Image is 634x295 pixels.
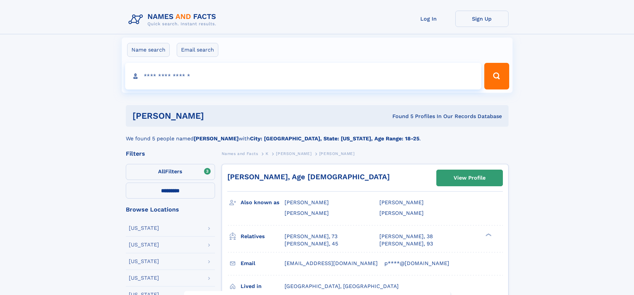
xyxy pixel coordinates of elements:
a: Names and Facts [222,149,258,158]
a: [PERSON_NAME], 45 [285,240,338,247]
div: [US_STATE] [129,275,159,281]
h3: Relatives [241,231,285,242]
label: Email search [177,43,218,57]
label: Name search [127,43,170,57]
div: ❯ [484,232,492,237]
h3: Email [241,258,285,269]
a: [PERSON_NAME] [276,149,312,158]
span: K [266,151,269,156]
span: [PERSON_NAME] [285,210,329,216]
a: K [266,149,269,158]
a: Log In [402,11,455,27]
b: City: [GEOGRAPHIC_DATA], State: [US_STATE], Age Range: 18-25 [250,135,419,142]
span: [PERSON_NAME] [379,199,424,206]
div: Found 5 Profiles In Our Records Database [298,113,502,120]
span: [GEOGRAPHIC_DATA], [GEOGRAPHIC_DATA] [285,283,399,289]
span: [PERSON_NAME] [319,151,355,156]
div: View Profile [454,170,486,186]
div: [US_STATE] [129,242,159,247]
span: All [158,168,165,175]
h3: Also known as [241,197,285,208]
img: Logo Names and Facts [126,11,222,29]
a: View Profile [437,170,503,186]
div: Browse Locations [126,207,215,213]
div: [US_STATE] [129,259,159,264]
a: [PERSON_NAME], Age [DEMOGRAPHIC_DATA] [227,173,390,181]
a: [PERSON_NAME], 73 [285,233,337,240]
span: [PERSON_NAME] [276,151,312,156]
h1: [PERSON_NAME] [132,112,298,120]
h3: Lived in [241,281,285,292]
div: Filters [126,151,215,157]
b: [PERSON_NAME] [194,135,239,142]
label: Filters [126,164,215,180]
div: [US_STATE] [129,225,159,231]
input: search input [125,63,482,89]
a: [PERSON_NAME], 38 [379,233,433,240]
button: Search Button [484,63,509,89]
div: We found 5 people named with . [126,127,509,143]
span: [PERSON_NAME] [379,210,424,216]
span: [EMAIL_ADDRESS][DOMAIN_NAME] [285,260,378,266]
a: Sign Up [455,11,509,27]
a: [PERSON_NAME], 93 [379,240,433,247]
span: [PERSON_NAME] [285,199,329,206]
